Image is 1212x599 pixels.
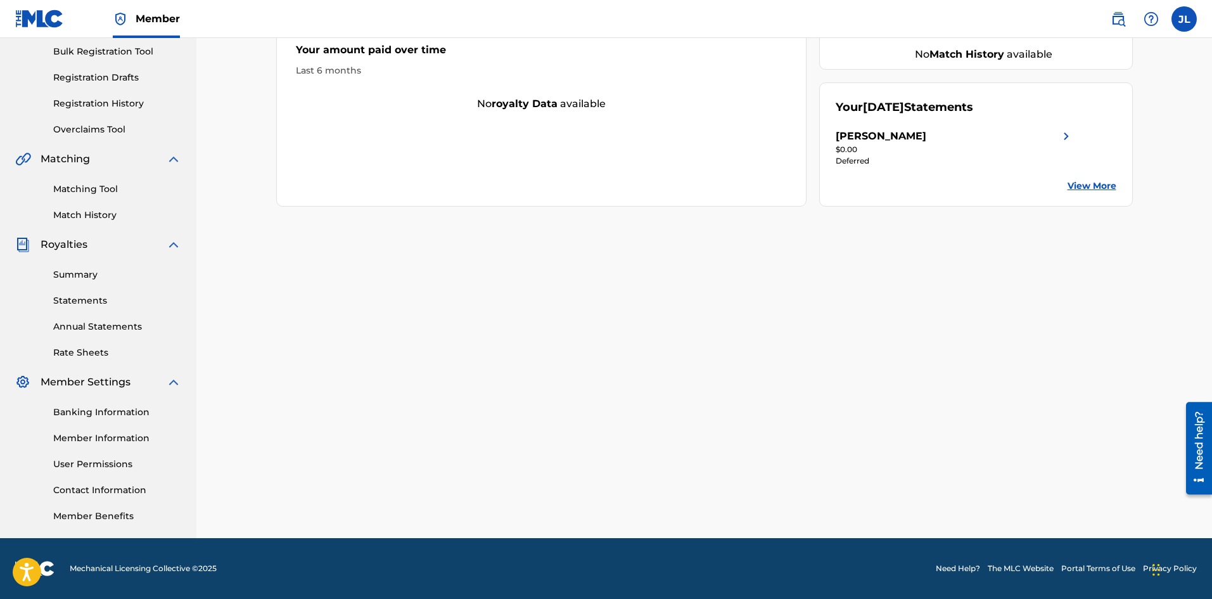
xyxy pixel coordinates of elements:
div: Your Statements [836,99,973,116]
img: search [1111,11,1126,27]
iframe: Chat Widget [1149,538,1212,599]
a: Registration History [53,97,181,110]
iframe: Resource Center [1177,397,1212,499]
strong: royalty data [492,98,558,110]
img: expand [166,151,181,167]
a: Overclaims Tool [53,123,181,136]
a: Banking Information [53,406,181,419]
a: [PERSON_NAME]right chevron icon$0.00Deferred [836,129,1074,167]
div: Drag [1152,551,1160,589]
a: Summary [53,268,181,281]
a: Portal Terms of Use [1061,563,1135,574]
div: User Menu [1171,6,1197,32]
a: Privacy Policy [1143,563,1197,574]
img: Matching [15,151,31,167]
img: right chevron icon [1059,129,1074,144]
a: Statements [53,294,181,307]
div: [PERSON_NAME] [836,129,926,144]
strong: Match History [929,48,1004,60]
a: Matching Tool [53,183,181,196]
a: Annual Statements [53,320,181,333]
img: Royalties [15,237,30,252]
div: Deferred [836,155,1074,167]
a: Need Help? [936,563,980,574]
a: User Permissions [53,458,181,471]
span: Matching [41,151,90,167]
a: Rate Sheets [53,346,181,359]
span: Member [136,11,180,26]
a: The MLC Website [988,563,1054,574]
img: logo [15,561,54,576]
img: expand [166,375,181,390]
span: [DATE] [863,100,904,114]
a: Member Benefits [53,510,181,523]
a: Registration Drafts [53,71,181,84]
div: Help [1139,6,1164,32]
span: Mechanical Licensing Collective © 2025 [70,563,217,574]
span: Member Settings [41,375,131,390]
a: View More [1068,179,1116,193]
div: No available [277,96,807,112]
a: Bulk Registration Tool [53,45,181,58]
div: Your amount paid over time [296,42,788,64]
a: Contact Information [53,484,181,497]
a: Public Search [1106,6,1131,32]
img: expand [166,237,181,252]
a: Member Information [53,432,181,445]
div: Last 6 months [296,64,788,77]
div: $0.00 [836,144,1074,155]
a: Match History [53,209,181,222]
img: help [1144,11,1159,27]
div: No available [852,47,1116,62]
img: MLC Logo [15,10,64,28]
img: Top Rightsholder [113,11,128,27]
span: Royalties [41,237,87,252]
img: Member Settings [15,375,30,390]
